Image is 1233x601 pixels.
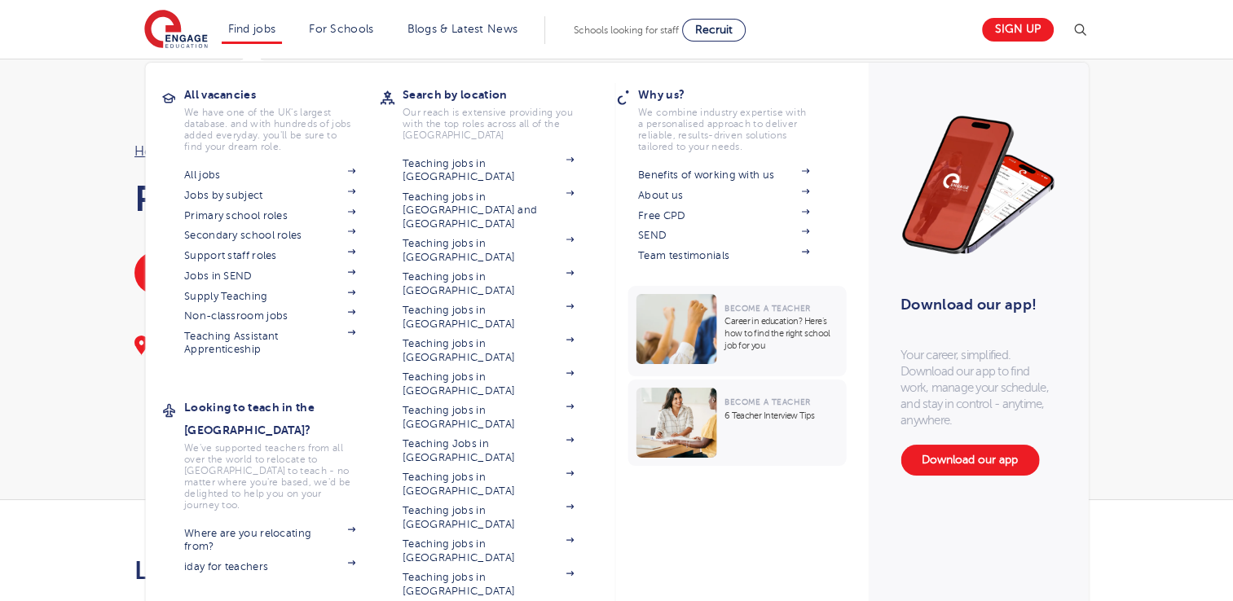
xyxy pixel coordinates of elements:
a: Teaching jobs in [GEOGRAPHIC_DATA] [403,504,574,531]
h3: Looking to teach in the [GEOGRAPHIC_DATA]? [184,396,380,441]
a: Non-classroom jobs [184,309,355,322]
a: Supply Teaching [184,290,355,303]
p: Our reach is extensive providing you with the top roles across all of the [GEOGRAPHIC_DATA] [403,107,574,141]
h3: Search by location [403,83,598,106]
a: About us [638,189,809,202]
a: Teaching jobs in [GEOGRAPHIC_DATA] [403,237,574,264]
nav: breadcrumb [134,141,601,162]
span: Recruit [695,24,733,36]
a: Teaching jobs in [GEOGRAPHIC_DATA] [403,304,574,331]
p: We have one of the UK's largest database. and with hundreds of jobs added everyday. you'll be sur... [184,107,355,152]
p: 6 Teacher Interview Tips [724,410,838,422]
a: Sign up [982,18,1054,42]
a: Find jobs [228,23,276,35]
h3: Download our app! [901,287,1048,322]
a: Teaching jobs in [GEOGRAPHIC_DATA] [403,537,574,564]
a: iday for teachers [184,560,355,573]
a: Benefits of working with us [134,252,318,294]
a: Teaching jobs in [GEOGRAPHIC_DATA] [403,404,574,431]
a: Team testimonials [638,249,809,262]
a: Looking to teach in the [GEOGRAPHIC_DATA]?We've supported teachers from all over the world to rel... [184,396,380,511]
a: Teaching jobs in [GEOGRAPHIC_DATA] [403,571,574,598]
a: Home [134,144,172,159]
a: Primary school roles [184,209,355,222]
h3: Why us? [638,83,834,106]
a: Benefits of working with us [638,169,809,182]
a: All vacanciesWe have one of the UK's largest database. and with hundreds of jobs added everyday. ... [184,83,380,152]
a: Recruit [682,19,746,42]
a: Teaching jobs in [GEOGRAPHIC_DATA] and [GEOGRAPHIC_DATA] [403,191,574,230]
a: For Schools [309,23,373,35]
p: We combine industry expertise with a personalised approach to deliver reliable, results-driven so... [638,107,809,152]
span: Become a Teacher [724,397,810,406]
a: Become a TeacherCareer in education? Here’s how to find the right school job for you [628,286,850,376]
a: Secondary school roles [184,229,355,242]
div: It won’t take long. We just need a few brief details and then one of our friendly team members wi... [134,336,601,427]
a: Teaching jobs in [GEOGRAPHIC_DATA] [403,157,574,184]
a: Free CPD [638,209,809,222]
h2: Let us know more about you! [134,557,769,585]
a: Download our app [901,445,1039,476]
h1: Register with us [DATE]! [134,178,601,219]
a: Where are you relocating from? [184,527,355,554]
a: SEND [638,229,809,242]
a: Become a Teacher6 Teacher Interview Tips [628,379,850,466]
p: Career in education? Here’s how to find the right school job for you [724,315,838,352]
a: Support staff roles [184,249,355,262]
a: Teaching jobs in [GEOGRAPHIC_DATA] [403,337,574,364]
a: Teaching Assistant Apprenticeship [184,330,355,357]
img: Engage Education [144,10,208,50]
p: We've supported teachers from all over the world to relocate to [GEOGRAPHIC_DATA] to teach - no m... [184,442,355,511]
a: Search by locationOur reach is extensive providing you with the top roles across all of the [GEOG... [403,83,598,141]
a: All jobs [184,169,355,182]
a: Teaching jobs in [GEOGRAPHIC_DATA] [403,471,574,498]
span: Schools looking for staff [574,24,679,36]
h3: All vacancies [184,83,380,106]
a: Teaching Jobs in [GEOGRAPHIC_DATA] [403,437,574,464]
a: Teaching jobs in [GEOGRAPHIC_DATA] [403,371,574,397]
p: Your career, simplified. Download our app to find work, manage your schedule, and stay in control... [901,347,1055,428]
a: Teaching jobs in [GEOGRAPHIC_DATA] [403,270,574,297]
a: Blogs & Latest News [407,23,518,35]
a: Jobs in SEND [184,270,355,283]
a: Why us?We combine industry expertise with a personalised approach to deliver reliable, results-dr... [638,83,834,152]
a: Jobs by subject [184,189,355,202]
span: Become a Teacher [724,304,810,313]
